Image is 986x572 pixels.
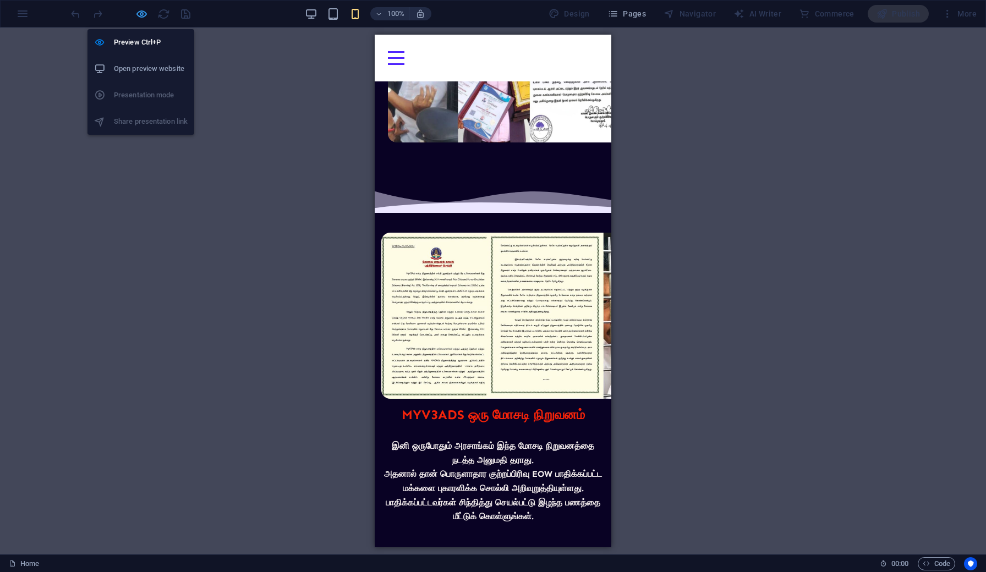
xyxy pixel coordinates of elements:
[923,557,950,570] span: Code
[415,9,425,19] i: On resize automatically adjust zoom level to fit chosen device.
[9,557,39,570] a: Click to cancel selection. Double-click to open Pages
[9,434,227,459] strong: அதனால் தான் பொருளாதார குற்றப்பிரிவு EOW பாதிக்கப்பட்ட மக்களை புகாரளிக்க சொல்லி அறிவுறுத்தியுள்ளது.
[964,557,977,570] button: Usercentrics
[11,463,226,487] strong: பாதிக்கப்பட்டவர்கள் சிந்தித்து செயல்பட்டு இழந்த பணத்தை மீட்டுக் கொள்ளுங்கள்.
[603,5,650,23] button: Pages
[880,557,909,570] h6: Session time
[114,62,188,75] h6: Open preview website
[17,406,220,431] span: இனி ஒருபோதும் அரசாங்கம் இந்த மோசடி நிறுவனத்தை நடத்த அனுமதி தராது.
[891,557,908,570] span: 00 00
[27,372,210,388] span: MYV3ADS ஒரு மோசடி நிறுவனம்
[607,8,646,19] span: Pages
[899,559,901,568] span: :
[918,557,955,570] button: Code
[387,7,404,20] h6: 100%
[370,7,409,20] button: 100%
[114,36,188,49] h6: Preview Ctrl+P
